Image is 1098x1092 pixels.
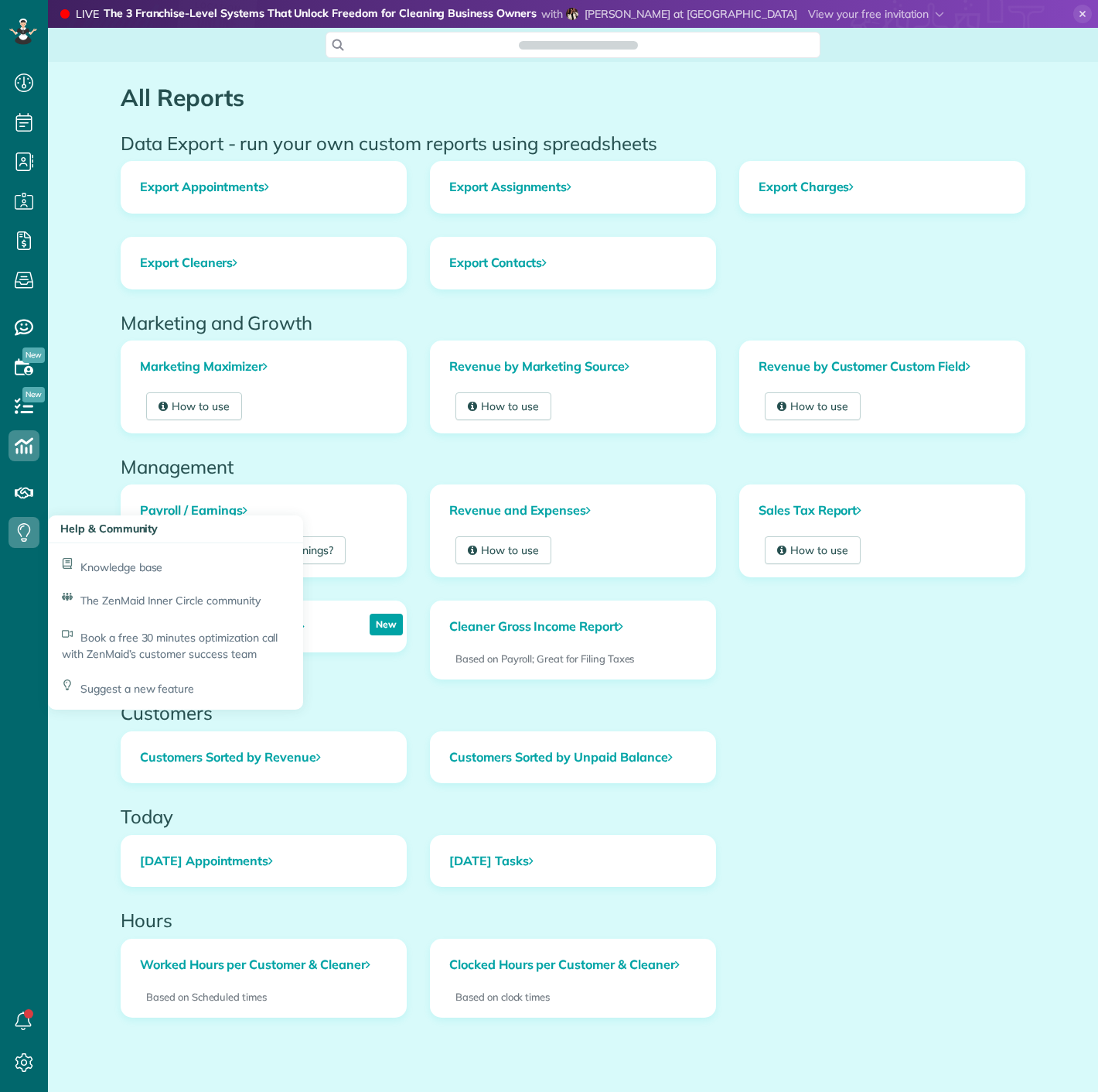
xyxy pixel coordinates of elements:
[431,238,715,289] a: Export Contacts
[121,703,1025,723] h2: Customers
[455,392,551,420] a: How to use
[146,392,242,420] a: How to use
[121,806,1025,827] h2: Today
[104,6,537,22] strong: The 3 Franchise-Level Systems That Unlock Freedom for Cleaning Business Owners
[740,485,1025,536] a: Sales Tax Report
[431,162,715,213] a: Export Assignments
[121,133,1025,153] h2: Data Export - run your own custom reports using spreadsheets
[431,940,715,991] a: Clocked Hours per Customer & Cleaner
[48,670,303,710] a: Suggest a new feature
[740,341,1025,392] a: Revenue by Customer Custom Field
[80,594,261,608] span: The ZenMaid Inner Circle community
[566,8,578,20] img: neel-parekh-58446131e78d9a07014e8737c8438793ce97ee3e541d8a36e7e6e3f44122c576.png
[121,485,406,536] a: Payroll / Earnings
[121,341,406,392] a: Marketing Maximizer
[541,7,563,21] span: with
[146,990,381,1005] p: Based on Scheduled times
[121,313,1025,333] h2: Marketing and Growth
[121,836,406,887] a: [DATE] Appointments
[62,631,278,661] span: Book a free 30 minutes optimization call with ZenMaid’s customer success team
[60,522,158,536] span: Help & Community
[455,652,691,666] p: Based on Payroll; Great for Filing Taxes
[431,341,715,392] a: Revenue by Marketing Source
[534,37,622,53] span: Search ZenMaid…
[121,940,406,991] a: Worked Hours per Customer & Cleaner
[22,387,45,402] span: New
[431,601,642,652] a: Cleaner Gross Income Report
[48,616,303,670] a: Book a free 30 minutes optimization call with ZenMaid’s customer success team
[765,392,861,420] a: How to use
[48,582,303,616] a: The ZenMaid Inner Circle community
[431,836,715,887] a: [DATE] Tasks
[48,543,303,583] a: Knowledge base
[455,536,551,564] a: How to use
[740,162,1025,213] a: Export Charges
[121,910,1025,930] h2: Hours
[121,457,1025,477] h2: Management
[121,85,1025,111] h1: All Reports
[80,560,162,574] span: Knowledge base
[585,7,798,21] span: [PERSON_NAME] at [GEOGRAPHIC_DATA]
[431,732,715,783] a: Customers Sorted by Unpaid Balance
[80,682,194,696] span: Suggest a new feature
[121,732,406,783] a: Customers Sorted by Revenue
[431,485,715,536] a: Revenue and Expenses
[22,347,45,363] span: New
[765,536,861,564] a: How to use
[121,238,406,289] a: Export Cleaners
[370,614,403,635] p: New
[121,162,406,213] a: Export Appointments
[455,990,691,1005] p: Based on clock times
